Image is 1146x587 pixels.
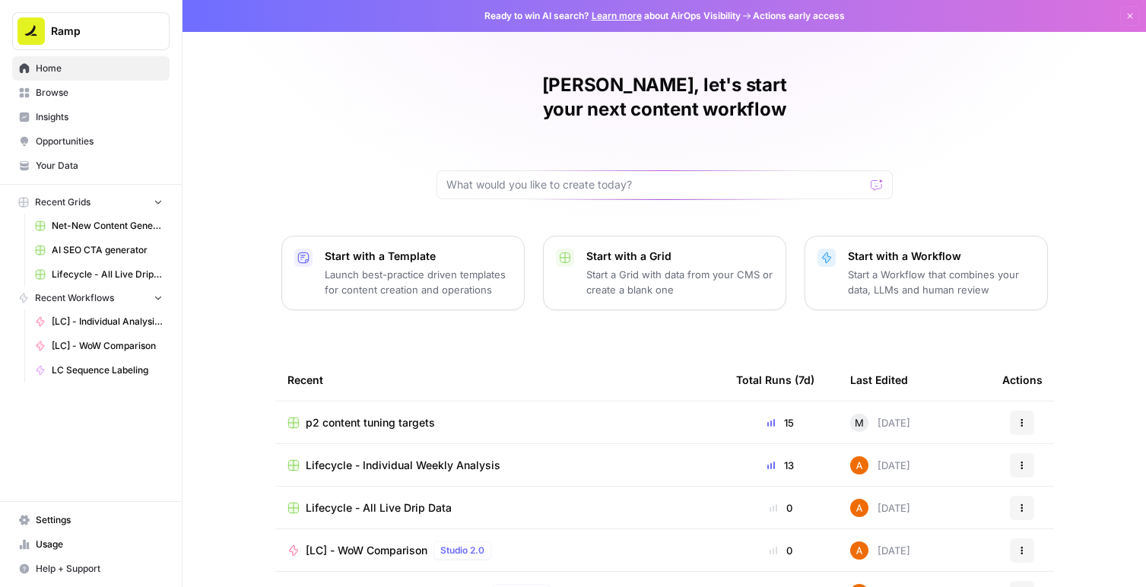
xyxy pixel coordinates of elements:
div: [DATE] [850,499,910,517]
a: [LC] - WoW ComparisonStudio 2.0 [287,541,712,560]
span: [LC] - Individual Analysis Per Week [52,315,163,328]
p: Start with a Grid [586,249,773,264]
button: Start with a WorkflowStart a Workflow that combines your data, LLMs and human review [805,236,1048,310]
span: Ramp [51,24,143,39]
span: p2 content tuning targets [306,415,435,430]
span: Insights [36,110,163,124]
div: 13 [736,458,826,473]
span: Home [36,62,163,75]
h1: [PERSON_NAME], let's start your next content workflow [436,73,893,122]
div: [DATE] [850,541,910,560]
div: Recent [287,359,712,401]
div: Last Edited [850,359,908,401]
span: [LC] - WoW Comparison [52,339,163,353]
a: Your Data [12,154,170,178]
div: Actions [1002,359,1043,401]
span: Studio 2.0 [440,544,484,557]
div: Total Runs (7d) [736,359,814,401]
span: LC Sequence Labeling [52,363,163,377]
span: Actions early access [753,9,845,23]
span: Usage [36,538,163,551]
button: Recent Grids [12,191,170,214]
button: Start with a TemplateLaunch best-practice driven templates for content creation and operations [281,236,525,310]
p: Start with a Workflow [848,249,1035,264]
button: Start with a GridStart a Grid with data from your CMS or create a blank one [543,236,786,310]
span: M [855,415,864,430]
span: Lifecycle - All Live Drip Data [306,500,452,516]
span: Recent Workflows [35,291,114,305]
span: AI SEO CTA generator [52,243,163,257]
button: Help + Support [12,557,170,581]
a: LC Sequence Labeling [28,358,170,382]
img: Ramp Logo [17,17,45,45]
img: i32oznjerd8hxcycc1k00ct90jt3 [850,456,868,474]
input: What would you like to create today? [446,177,865,192]
a: [LC] - Individual Analysis Per Week [28,309,170,334]
button: Recent Workflows [12,287,170,309]
p: Start with a Template [325,249,512,264]
div: 0 [736,500,826,516]
button: Workspace: Ramp [12,12,170,50]
span: Recent Grids [35,195,90,209]
a: Lifecycle - All Live Drip Data [28,262,170,287]
a: Settings [12,508,170,532]
span: Opportunities [36,135,163,148]
span: Ready to win AI search? about AirOps Visibility [484,9,741,23]
span: Settings [36,513,163,527]
span: Lifecycle - Individual Weekly Analysis [306,458,500,473]
div: [DATE] [850,414,910,432]
a: Home [12,56,170,81]
a: p2 content tuning targets [287,415,712,430]
a: Lifecycle - Individual Weekly Analysis [287,458,712,473]
span: Net-New Content Generator - Grid Template [52,219,163,233]
a: Learn more [592,10,642,21]
p: Start a Grid with data from your CMS or create a blank one [586,267,773,297]
p: Start a Workflow that combines your data, LLMs and human review [848,267,1035,297]
a: Usage [12,532,170,557]
span: Your Data [36,159,163,173]
span: Lifecycle - All Live Drip Data [52,268,163,281]
span: [LC] - WoW Comparison [306,543,427,558]
span: Browse [36,86,163,100]
a: Opportunities [12,129,170,154]
span: Help + Support [36,562,163,576]
a: Net-New Content Generator - Grid Template [28,214,170,238]
a: [LC] - WoW Comparison [28,334,170,358]
a: Insights [12,105,170,129]
img: i32oznjerd8hxcycc1k00ct90jt3 [850,499,868,517]
a: Lifecycle - All Live Drip Data [287,500,712,516]
div: 15 [736,415,826,430]
img: i32oznjerd8hxcycc1k00ct90jt3 [850,541,868,560]
p: Launch best-practice driven templates for content creation and operations [325,267,512,297]
a: AI SEO CTA generator [28,238,170,262]
div: [DATE] [850,456,910,474]
div: 0 [736,543,826,558]
a: Browse [12,81,170,105]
